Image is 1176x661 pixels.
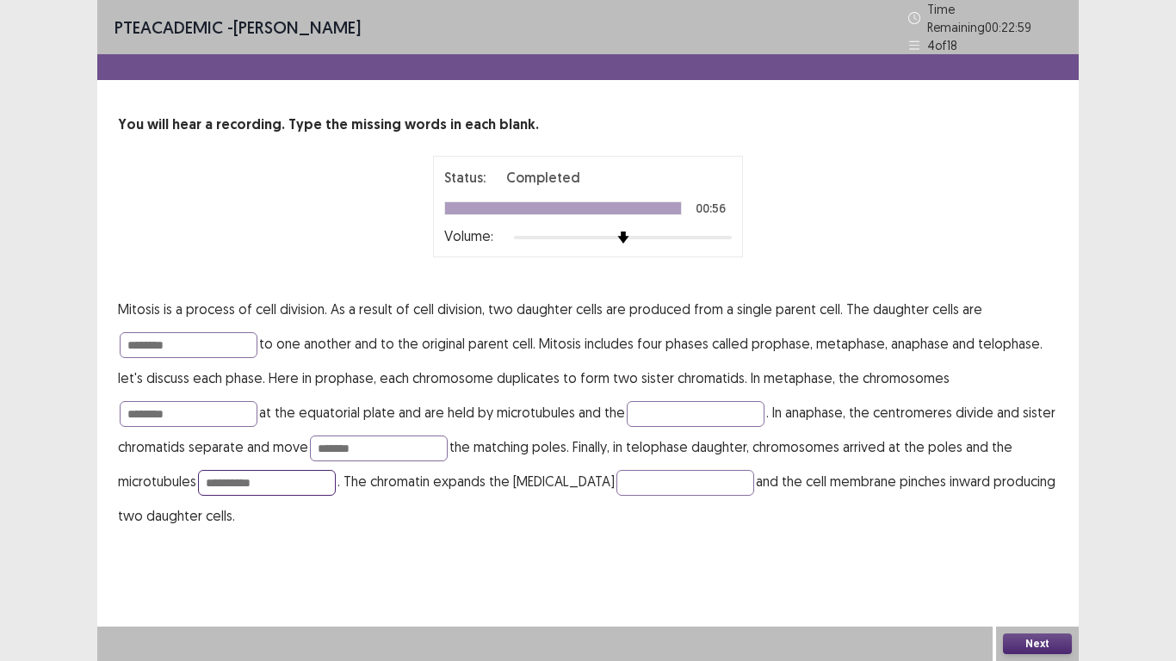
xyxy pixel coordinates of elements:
p: Volume: [444,225,493,246]
p: 00:56 [696,202,726,214]
p: - [PERSON_NAME] [115,15,361,40]
img: arrow-thumb [617,232,629,244]
p: 4 of 18 [927,36,957,54]
p: Mitosis is a process of cell division. As a result of cell division, two daughter cells are produ... [118,292,1058,533]
span: PTE academic [115,16,223,38]
p: Completed [506,167,580,188]
p: Status: [444,167,486,188]
p: You will hear a recording. Type the missing words in each blank. [118,114,1058,135]
button: Next [1003,633,1072,654]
